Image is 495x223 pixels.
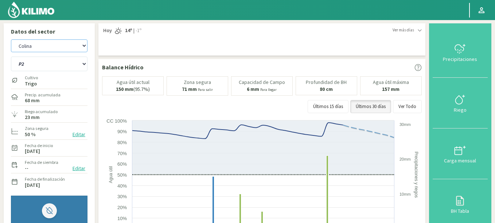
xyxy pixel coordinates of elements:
button: Ver Todo [393,100,422,113]
span: -1º [135,27,141,34]
b: 150 mm [116,86,133,92]
label: [DATE] [25,149,40,154]
text: 10% [117,216,127,221]
text: 20% [117,205,127,210]
label: Precip. acumulada [25,92,61,98]
label: 68 mm [25,98,40,103]
b: 157 mm [382,86,399,92]
p: Agua útil máxima [373,80,409,85]
b: 80 cm [320,86,333,92]
p: Agua útil actual [117,80,149,85]
p: (95.7%) [116,86,150,92]
div: Precipitaciones [435,57,486,62]
b: 71 mm [182,86,197,92]
p: Balance Hídrico [102,63,144,72]
img: Kilimo [7,1,55,19]
label: Trigo [25,81,38,86]
text: 50% [117,172,127,178]
span: | [133,27,135,34]
text: 70% [117,151,127,156]
label: Fecha de finalización [25,176,65,182]
label: -- [25,166,28,170]
label: Fecha de siembra [25,159,58,166]
span: Hoy [102,27,112,34]
p: Capacidad de Campo [239,80,285,85]
div: Carga mensual [435,158,486,163]
label: Riego acumulado [25,108,58,115]
label: 50 % [25,132,36,137]
text: Agua útil [108,166,113,183]
text: 60% [117,161,127,167]
span: Ver más días [393,27,414,33]
label: Zona segura [25,125,48,132]
b: 6 mm [247,86,259,92]
text: CC 100% [106,118,127,124]
text: 80% [117,140,127,145]
button: Carga mensual [433,128,488,179]
button: Editar [70,130,87,139]
text: 10mm [399,192,411,196]
strong: 14º [125,27,132,34]
label: [DATE] [25,183,40,188]
small: Para llegar [260,87,277,92]
small: Para salir [198,87,213,92]
button: Precipitaciones [433,27,488,78]
button: Últimos 15 días [308,100,348,113]
label: 23 mm [25,115,40,120]
div: Riego [435,107,486,112]
text: 30% [117,194,127,199]
label: Fecha de inicio [25,142,53,149]
p: Profundidad de BH [306,80,347,85]
text: 20mm [399,157,411,161]
label: Cultivo [25,74,38,81]
button: Riego [433,78,488,128]
p: Datos del sector [11,27,87,36]
text: Precipitaciones y riegos [414,151,419,198]
text: 30mm [399,122,411,127]
div: BH Tabla [435,208,486,214]
button: Editar [70,164,87,173]
text: 90% [117,129,127,134]
button: Últimos 30 días [350,100,391,113]
text: 40% [117,183,127,189]
p: Zona segura [184,80,211,85]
